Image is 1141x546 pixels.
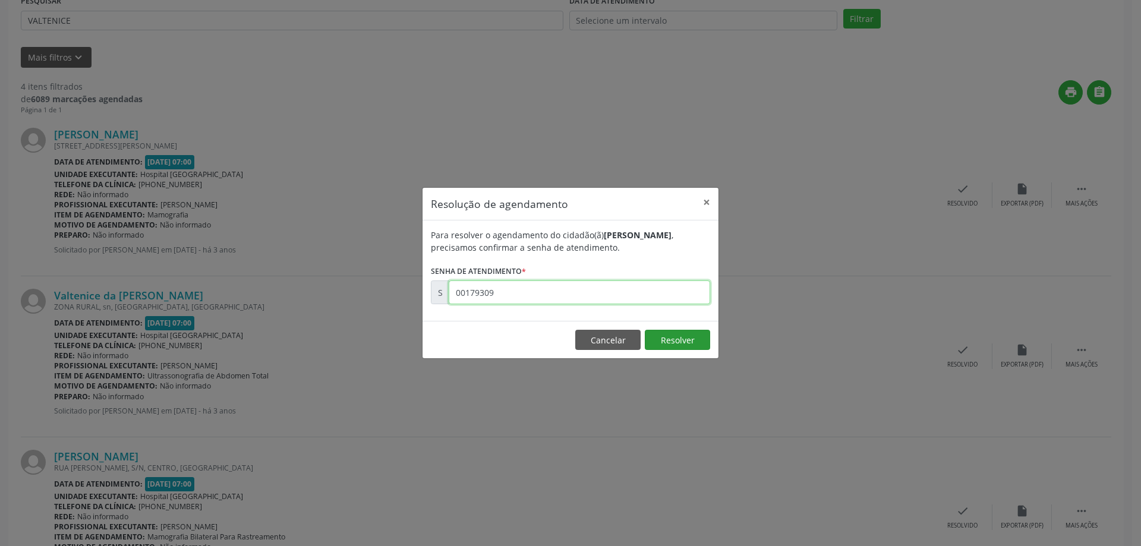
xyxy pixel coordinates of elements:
button: Resolver [645,330,710,350]
button: Cancelar [575,330,641,350]
b: [PERSON_NAME] [604,229,672,241]
h5: Resolução de agendamento [431,196,568,212]
div: S [431,280,449,304]
button: Close [695,188,718,217]
div: Para resolver o agendamento do cidadão(ã) , precisamos confirmar a senha de atendimento. [431,229,710,254]
label: Senha de atendimento [431,262,526,280]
